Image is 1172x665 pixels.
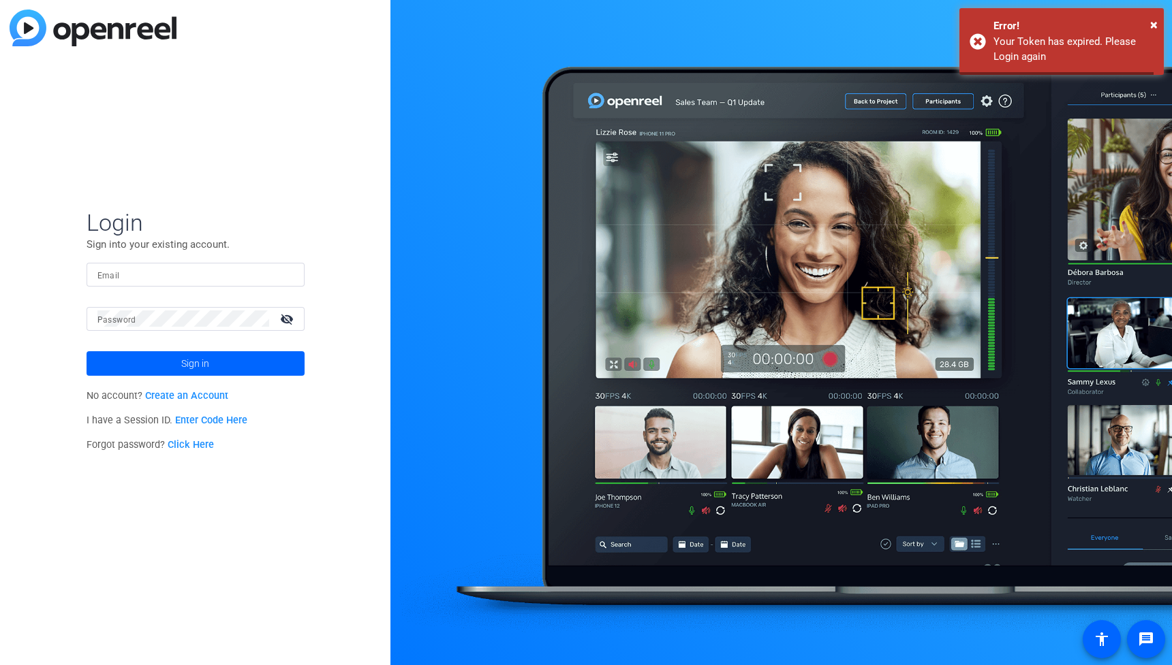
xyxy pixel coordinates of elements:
[1094,631,1110,647] mat-icon: accessibility
[87,208,305,237] span: Login
[87,390,229,402] span: No account?
[97,315,136,325] mat-label: Password
[1150,14,1158,35] button: Close
[87,415,248,426] span: I have a Session ID.
[181,346,209,380] span: Sign in
[87,237,305,252] p: Sign into your existing account.
[87,351,305,376] button: Sign in
[272,309,305,329] mat-icon: visibility_off
[1150,16,1158,33] span: ×
[175,415,247,426] a: Enter Code Here
[168,439,214,451] a: Click Here
[87,439,215,451] span: Forgot password?
[97,271,120,280] mat-label: Email
[97,266,294,282] input: Enter Email Address
[145,390,228,402] a: Create an Account
[10,10,176,46] img: blue-gradient.svg
[1138,631,1154,647] mat-icon: message
[993,18,1154,34] div: Error!
[993,34,1154,65] div: Your Token has expired. Please Login again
